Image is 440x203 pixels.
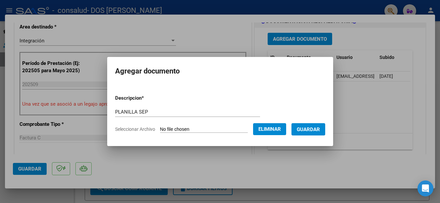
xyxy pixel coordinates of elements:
button: Guardar [291,123,325,135]
div: Open Intercom Messenger [418,180,433,196]
p: Descripcion [115,94,178,102]
button: Eliminar [253,123,286,135]
span: Guardar [297,127,320,132]
h2: Agregar documento [115,65,325,77]
span: Seleccionar Archivo [115,127,155,132]
span: Eliminar [258,126,281,132]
